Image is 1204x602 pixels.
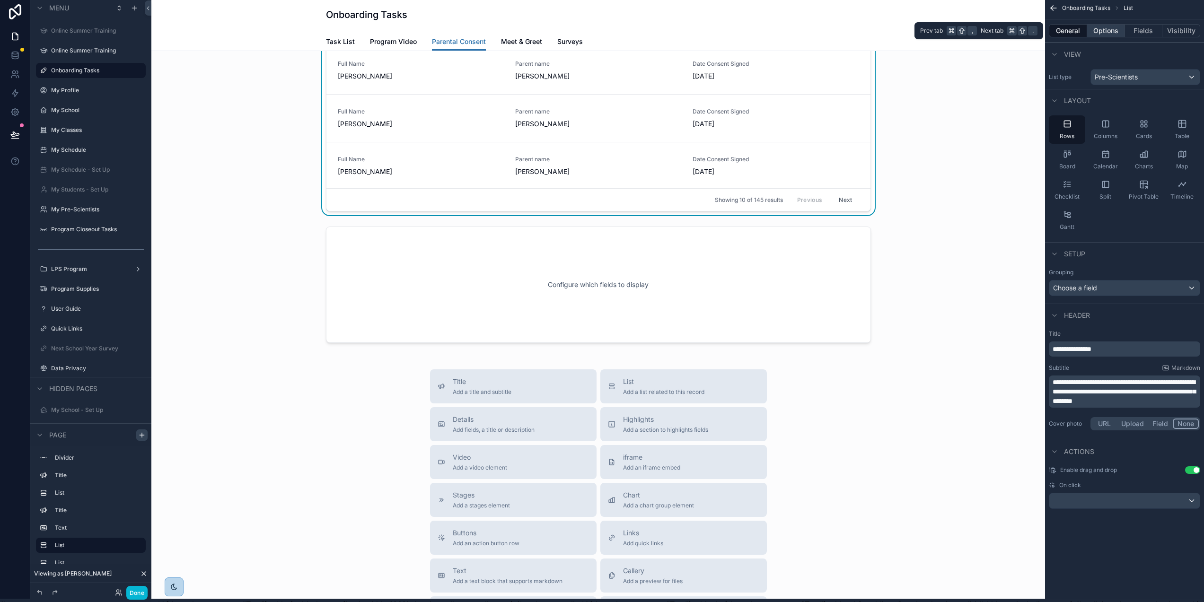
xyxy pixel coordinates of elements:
[1049,73,1087,81] label: List type
[623,415,708,424] span: Highlights
[1064,50,1081,59] span: View
[51,206,144,213] label: My Pre-Scientists
[1049,330,1200,338] label: Title
[1135,163,1153,170] span: Charts
[557,37,583,46] span: Surveys
[981,27,1003,35] span: Next tab
[1090,69,1200,85] button: Pre-Scientists
[453,566,562,576] span: Text
[1059,481,1081,489] span: On click
[1059,163,1075,170] span: Board
[51,325,144,332] label: Quick Links
[51,226,144,233] label: Program Closeout Tasks
[51,166,144,174] label: My Schedule - Set Up
[1164,176,1200,204] button: Timeline
[1060,223,1074,231] span: Gantt
[600,369,767,403] button: ListAdd a list related to this record
[453,528,519,538] span: Buttons
[1171,364,1200,372] span: Markdown
[126,586,148,600] button: Done
[430,445,597,479] button: VideoAdd a video element
[623,540,663,547] span: Add quick links
[832,192,859,207] button: Next
[1049,115,1085,144] button: Rows
[1060,466,1117,474] span: Enable drag and drop
[1064,447,1094,456] span: Actions
[326,37,355,46] span: Task List
[1049,269,1073,276] label: Grouping
[51,67,140,74] a: Onboarding Tasks
[432,33,486,51] a: Parental Consent
[1049,280,1200,296] button: Choose a field
[715,196,783,203] span: Showing 10 of 145 results
[623,566,683,576] span: Gallery
[1049,341,1200,357] div: scrollable content
[515,60,681,68] span: Parent name
[453,490,510,500] span: Stages
[1092,419,1117,429] button: URL
[1049,176,1085,204] button: Checklist
[600,445,767,479] button: iframeAdd an iframe embed
[1029,27,1037,35] span: .
[501,33,542,52] a: Meet & Greet
[600,558,767,593] button: GalleryAdd a preview for files
[1093,163,1118,170] span: Calendar
[430,369,597,403] button: TitleAdd a title and subtitle
[623,453,680,462] span: iframe
[1049,206,1085,235] button: Gantt
[326,142,870,190] a: Full Name[PERSON_NAME]Parent name[PERSON_NAME]Date Consent Signed[DATE]
[453,464,507,471] span: Add a video element
[693,156,815,163] span: Date Consent Signed
[1049,146,1085,174] button: Board
[623,490,694,500] span: Chart
[557,33,583,52] a: Surveys
[51,87,144,94] a: My Profile
[453,426,535,434] span: Add fields, a title or description
[338,71,504,81] span: [PERSON_NAME]
[51,126,144,134] label: My Classes
[453,577,562,585] span: Add a text block that supports markdown
[693,167,815,176] span: [DATE]
[1062,4,1110,12] span: Onboarding Tasks
[338,119,504,129] span: [PERSON_NAME]
[430,407,597,441] button: DetailsAdd fields, a title or description
[1049,420,1087,428] label: Cover photo
[1094,132,1117,140] span: Columns
[338,167,504,176] span: [PERSON_NAME]
[432,37,486,46] span: Parental Consent
[51,265,131,273] a: LPS Program
[1095,72,1138,82] span: Pre-Scientists
[49,430,66,440] span: Page
[1049,24,1087,37] button: General
[51,47,144,54] label: Online Summer Training
[51,146,144,154] label: My Schedule
[1175,132,1189,140] span: Table
[51,27,144,35] label: Online Summer Training
[1164,146,1200,174] button: Map
[49,3,69,13] span: Menu
[1170,193,1194,201] span: Timeline
[338,60,504,68] span: Full Name
[693,60,815,68] span: Date Consent Signed
[1087,146,1124,174] button: Calendar
[1125,24,1163,37] button: Fields
[51,186,144,193] a: My Students - Set Up
[1099,193,1111,201] span: Split
[55,489,142,497] label: List
[600,407,767,441] button: HighlightsAdd a section to highlights fields
[1087,24,1125,37] button: Options
[1124,4,1133,12] span: List
[55,559,142,567] label: List
[1164,115,1200,144] button: Table
[453,377,511,386] span: Title
[51,406,144,414] label: My School - Set Up
[1125,146,1162,174] button: Charts
[453,388,511,396] span: Add a title and subtitle
[515,71,681,81] span: [PERSON_NAME]
[920,27,943,35] span: Prev tab
[693,119,815,129] span: [DATE]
